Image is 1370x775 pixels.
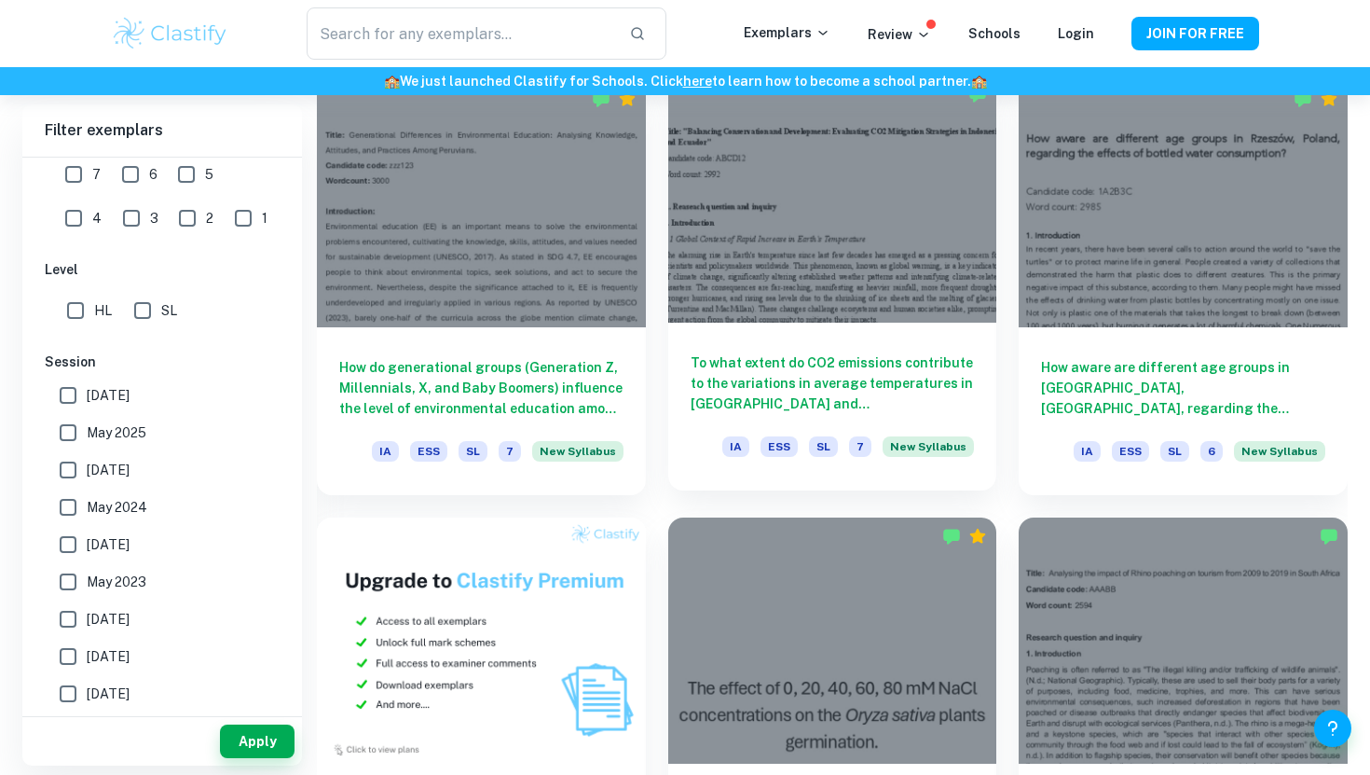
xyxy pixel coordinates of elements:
[161,300,177,321] span: SL
[206,208,213,228] span: 2
[87,684,130,704] span: [DATE]
[1234,441,1325,462] span: New Syllabus
[87,534,130,555] span: [DATE]
[971,74,987,89] span: 🏫
[149,164,158,185] span: 6
[317,80,646,494] a: How do generational groups (Generation Z, Millennials, X, and Baby Boomers) influence the level o...
[683,74,712,89] a: here
[150,208,158,228] span: 3
[883,436,974,468] div: Starting from the May 2026 session, the ESS IA requirements have changed. We created this exempla...
[760,436,798,457] span: ESS
[1112,441,1149,462] span: ESS
[1320,90,1338,108] div: Premium
[94,300,112,321] span: HL
[592,90,610,108] img: Marked
[459,441,487,462] span: SL
[307,7,614,60] input: Search for any exemplars...
[1294,90,1312,108] img: Marked
[1234,441,1325,473] div: Starting from the May 2026 session, the ESS IA requirements have changed. We created this exempla...
[722,436,749,457] span: IA
[372,441,399,462] span: IA
[45,352,280,372] h6: Session
[1041,357,1325,419] h6: How aware are different age groups in [GEOGRAPHIC_DATA], [GEOGRAPHIC_DATA], regarding the effects...
[87,497,147,518] span: May 2024
[1200,441,1223,462] span: 6
[87,460,130,480] span: [DATE]
[942,527,961,546] img: Marked
[1058,26,1094,41] a: Login
[532,441,623,473] div: Starting from the May 2026 session, the ESS IA requirements have changed. We created this exempla...
[499,441,521,462] span: 7
[92,164,101,185] span: 7
[262,208,267,228] span: 1
[1160,441,1189,462] span: SL
[744,22,830,43] p: Exemplars
[668,80,997,494] a: To what extent do CO2 emissions contribute to the variations in average temperatures in [GEOGRAPH...
[868,24,931,45] p: Review
[1131,17,1259,50] button: JOIN FOR FREE
[220,725,295,758] button: Apply
[4,71,1366,91] h6: We just launched Clastify for Schools. Click to learn how to become a school partner.
[22,104,302,157] h6: Filter exemplars
[1314,710,1351,747] button: Help and Feedback
[87,385,130,406] span: [DATE]
[691,353,975,414] h6: To what extent do CO2 emissions contribute to the variations in average temperatures in [GEOGRAPH...
[968,527,987,546] div: Premium
[410,441,447,462] span: ESS
[1320,527,1338,546] img: Marked
[809,436,838,457] span: SL
[87,572,146,592] span: May 2023
[87,422,146,443] span: May 2025
[111,15,229,52] img: Clastify logo
[317,518,646,764] img: Thumbnail
[532,441,623,462] span: New Syllabus
[1019,80,1348,494] a: How aware are different age groups in [GEOGRAPHIC_DATA], [GEOGRAPHIC_DATA], regarding the effects...
[1074,441,1101,462] span: IA
[849,436,871,457] span: 7
[618,90,637,108] div: Premium
[92,208,102,228] span: 4
[384,74,400,89] span: 🏫
[339,357,623,419] h6: How do generational groups (Generation Z, Millennials, X, and Baby Boomers) influence the level o...
[883,436,974,457] span: New Syllabus
[87,646,130,667] span: [DATE]
[205,164,213,185] span: 5
[45,259,280,280] h6: Level
[87,609,130,630] span: [DATE]
[968,26,1021,41] a: Schools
